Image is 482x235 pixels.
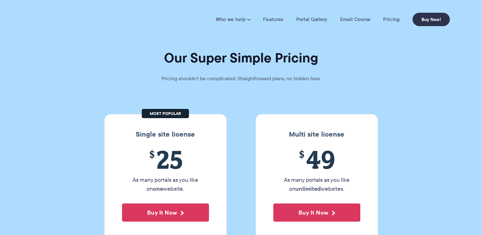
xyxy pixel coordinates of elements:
[146,74,337,83] p: Pricing shouldn't be complicated. Straightforward plans, no hidden fees.
[273,175,360,193] p: As many portals as you like on websites.
[340,16,371,23] a: Email Course
[153,184,163,193] strong: one
[111,130,220,139] h3: Single site license
[383,16,399,23] a: Pricing
[122,145,209,174] span: 25
[122,203,209,222] button: Buy It Now
[295,184,321,193] strong: unlimited
[413,13,450,26] a: Buy Now!
[262,130,371,139] h3: Multi site license
[273,145,360,174] span: 49
[296,16,327,23] a: Portal Gallery
[122,175,209,193] p: As many portals as you like on website.
[273,203,360,222] button: Buy It Now
[216,16,250,23] a: Who we help
[263,16,283,23] a: Features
